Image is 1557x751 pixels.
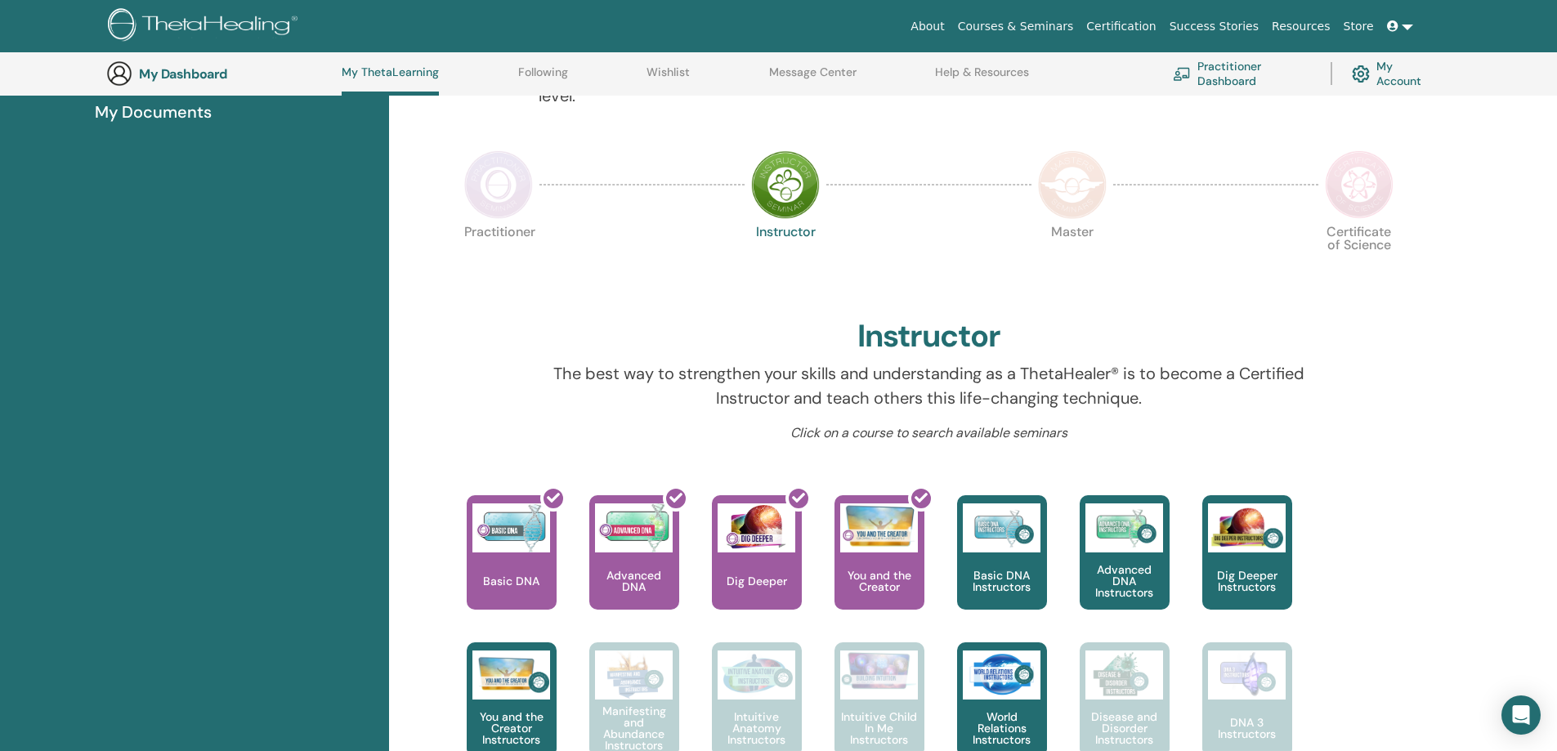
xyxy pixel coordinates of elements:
[1080,495,1170,642] a: Advanced DNA Instructors Advanced DNA Instructors
[95,100,212,124] span: My Documents
[718,503,795,552] img: Dig Deeper
[935,65,1029,92] a: Help & Resources
[1038,226,1107,294] p: Master
[751,226,820,294] p: Instructor
[834,495,924,642] a: You and the Creator You and the Creator
[1173,67,1191,80] img: chalkboard-teacher.svg
[1352,56,1434,92] a: My Account
[108,8,303,45] img: logo.png
[1202,495,1292,642] a: Dig Deeper Instructors Dig Deeper Instructors
[1038,150,1107,219] img: Master
[464,226,533,294] p: Practitioner
[769,65,857,92] a: Message Center
[957,570,1047,592] p: Basic DNA Instructors
[595,503,673,552] img: Advanced DNA
[712,495,802,642] a: Dig Deeper Dig Deeper
[472,503,550,552] img: Basic DNA
[467,711,557,745] p: You and the Creator Instructors
[1080,564,1170,598] p: Advanced DNA Instructors
[1085,650,1163,700] img: Disease and Disorder Instructors
[647,65,690,92] a: Wishlist
[1208,650,1286,700] img: DNA 3 Instructors
[712,711,802,745] p: Intuitive Anatomy Instructors
[1163,11,1265,42] a: Success Stories
[718,650,795,700] img: Intuitive Anatomy Instructors
[751,150,820,219] img: Instructor
[1501,695,1541,735] div: Open Intercom Messenger
[963,503,1040,552] img: Basic DNA Instructors
[1325,226,1394,294] p: Certificate of Science
[1080,711,1170,745] p: Disease and Disorder Instructors
[840,650,918,691] img: Intuitive Child In Me Instructors
[342,65,439,96] a: My ThetaLearning
[139,66,302,82] h3: My Dashboard
[951,11,1081,42] a: Courses & Seminars
[539,423,1319,443] p: Click on a course to search available seminars
[1325,150,1394,219] img: Certificate of Science
[595,650,673,700] img: Manifesting and Abundance Instructors
[1265,11,1337,42] a: Resources
[1202,570,1292,592] p: Dig Deeper Instructors
[963,650,1040,700] img: World Relations Instructors
[106,60,132,87] img: generic-user-icon.jpg
[904,11,951,42] a: About
[1337,11,1380,42] a: Store
[539,361,1319,410] p: The best way to strengthen your skills and understanding as a ThetaHealer® is to become a Certifi...
[834,570,924,592] p: You and the Creator
[1202,717,1292,740] p: DNA 3 Instructors
[467,495,557,642] a: Basic DNA Basic DNA
[957,711,1047,745] p: World Relations Instructors
[1085,503,1163,552] img: Advanced DNA Instructors
[464,150,533,219] img: Practitioner
[518,65,568,92] a: Following
[834,711,924,745] p: Intuitive Child In Me Instructors
[472,650,550,700] img: You and the Creator Instructors
[957,495,1047,642] a: Basic DNA Instructors Basic DNA Instructors
[1080,11,1162,42] a: Certification
[857,318,1000,355] h2: Instructor
[840,503,918,548] img: You and the Creator
[589,495,679,642] a: Advanced DNA Advanced DNA
[1173,56,1311,92] a: Practitioner Dashboard
[1208,503,1286,552] img: Dig Deeper Instructors
[720,575,794,587] p: Dig Deeper
[1352,61,1370,87] img: cog.svg
[589,705,679,751] p: Manifesting and Abundance Instructors
[589,570,679,592] p: Advanced DNA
